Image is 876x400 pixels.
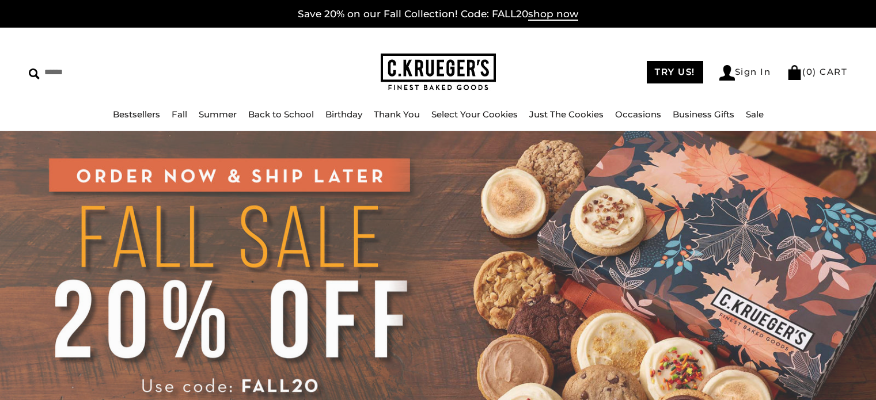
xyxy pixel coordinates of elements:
[199,109,237,120] a: Summer
[325,109,362,120] a: Birthday
[806,66,813,77] span: 0
[719,65,771,81] a: Sign In
[29,63,223,81] input: Search
[528,8,578,21] span: shop now
[719,65,735,81] img: Account
[615,109,661,120] a: Occasions
[298,8,578,21] a: Save 20% on our Fall Collection! Code: FALL20shop now
[172,109,187,120] a: Fall
[787,66,847,77] a: (0) CART
[248,109,314,120] a: Back to School
[673,109,734,120] a: Business Gifts
[787,65,802,80] img: Bag
[431,109,518,120] a: Select Your Cookies
[374,109,420,120] a: Thank You
[647,61,703,83] a: TRY US!
[381,54,496,91] img: C.KRUEGER'S
[113,109,160,120] a: Bestsellers
[746,109,764,120] a: Sale
[29,68,40,79] img: Search
[529,109,604,120] a: Just The Cookies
